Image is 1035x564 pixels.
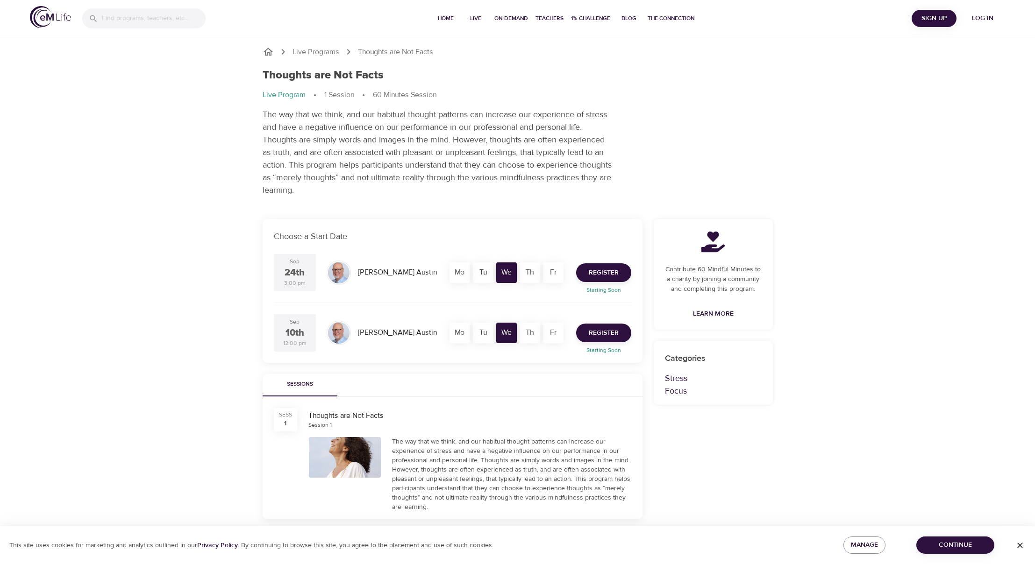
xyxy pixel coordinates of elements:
[263,108,613,197] p: The way that we think, and our habitual thought patterns can increase our experience of stress an...
[543,262,564,283] div: Fr
[576,263,631,282] button: Register
[263,90,773,101] nav: breadcrumb
[665,265,762,294] p: Contribute 60 Mindful Minutes to a charity by joining a community and completing this program.
[689,305,737,323] a: Learn More
[284,419,286,428] div: 1
[279,411,292,419] div: SESS
[286,326,304,340] div: 10th
[102,8,206,28] input: Find programs, teachers, etc...
[915,13,953,24] span: Sign Up
[693,308,734,320] span: Learn More
[358,47,433,57] p: Thoughts are Not Facts
[283,339,307,347] div: 12:00 pm
[197,541,238,550] a: Privacy Policy
[571,286,637,294] p: Starting Soon
[464,14,487,23] span: Live
[964,13,1001,24] span: Log in
[354,324,441,342] div: [PERSON_NAME] Austin
[912,10,956,27] button: Sign Up
[571,346,637,354] p: Starting Soon
[496,262,517,283] div: We
[354,263,441,282] div: [PERSON_NAME] Austin
[916,536,994,554] button: Continue
[324,90,354,100] p: 1 Session
[284,279,306,287] div: 3:00 pm
[496,323,517,343] div: We
[589,267,619,279] span: Register
[535,14,564,23] span: Teachers
[665,352,762,365] p: Categories
[373,90,436,100] p: 60 Minutes Session
[308,421,332,429] div: Session 1
[268,380,332,389] span: Sessions
[576,324,631,342] button: Register
[293,47,339,57] a: Live Programs
[960,10,1005,27] button: Log in
[450,262,470,283] div: Mo
[290,258,300,266] div: Sep
[473,323,493,343] div: Tu
[274,230,631,243] p: Choose a Start Date
[851,539,878,551] span: Manage
[648,14,694,23] span: The Connection
[263,46,773,57] nav: breadcrumb
[665,385,762,397] p: Focus
[290,318,300,326] div: Sep
[308,410,631,421] div: Thoughts are Not Facts
[392,437,631,512] div: The way that we think, and our habitual thought patterns can increase our experience of stress an...
[520,262,540,283] div: Th
[589,327,619,339] span: Register
[263,90,306,100] p: Live Program
[924,539,987,551] span: Continue
[618,14,640,23] span: Blog
[30,6,71,28] img: logo
[843,536,885,554] button: Manage
[435,14,457,23] span: Home
[665,372,762,385] p: Stress
[263,69,384,82] h1: Thoughts are Not Facts
[543,323,564,343] div: Fr
[494,14,528,23] span: On-Demand
[450,323,470,343] div: Mo
[285,266,305,280] div: 24th
[473,262,493,283] div: Tu
[571,14,610,23] span: 1% Challenge
[520,323,540,343] div: Th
